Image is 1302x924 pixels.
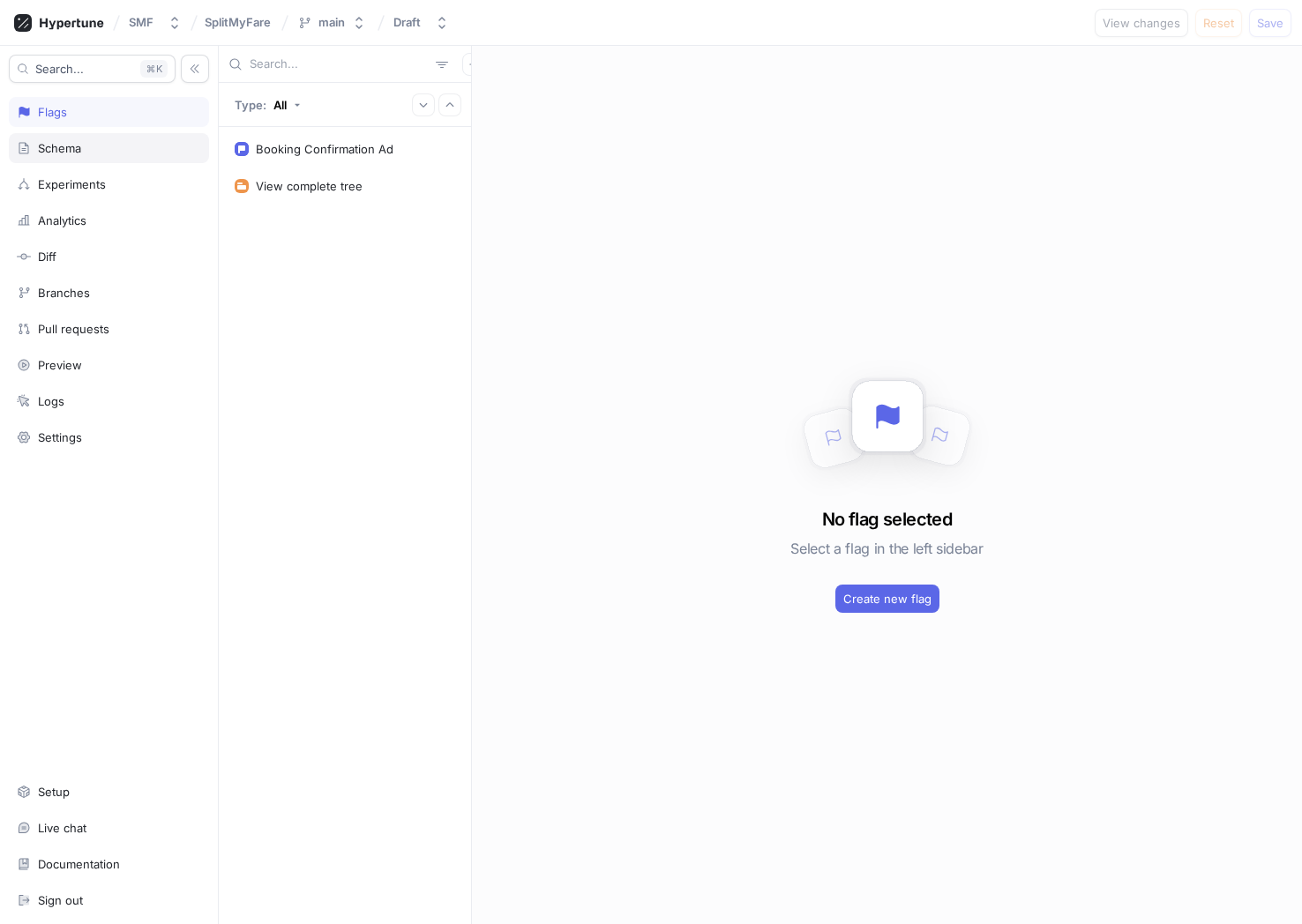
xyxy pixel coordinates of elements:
button: Collapse all [438,93,461,116]
div: Preview [38,358,82,372]
div: Diff [38,250,56,264]
div: Live chat [38,821,86,835]
div: View complete tree [256,179,363,193]
button: Search...K [9,55,176,83]
span: View changes [1103,18,1180,28]
div: Settings [38,430,82,444]
button: main [290,8,373,37]
h3: No flag selected [822,506,952,533]
div: Documentation [38,857,120,871]
button: Save [1249,9,1291,37]
div: Logs [38,394,64,408]
span: Search... [35,63,84,74]
div: All [273,98,287,112]
button: Expand all [412,93,435,116]
button: Type: All [228,89,307,120]
div: Pull requests [38,322,109,336]
div: SMF [129,15,153,30]
span: Create new flag [843,593,932,604]
input: Search... [250,56,429,73]
span: SplitMyFare [205,16,271,28]
div: Analytics [38,213,86,227]
button: View changes [1095,9,1188,37]
div: main [318,15,345,30]
div: Setup [38,785,70,799]
a: Documentation [9,849,209,879]
span: Reset [1203,18,1234,28]
button: Create new flag [835,585,939,613]
div: Flags [38,105,67,119]
button: Reset [1195,9,1242,37]
div: K [140,60,168,78]
h5: Select a flag in the left sidebar [790,533,983,564]
div: Booking Confirmation Ad [256,142,393,156]
p: Type: [235,98,266,112]
div: Experiments [38,177,106,191]
span: Save [1257,18,1283,28]
button: SMF [122,8,189,37]
div: Sign out [38,893,83,907]
button: Draft [386,8,456,37]
div: Draft [393,15,421,30]
div: Schema [38,141,81,155]
div: Branches [38,286,90,300]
